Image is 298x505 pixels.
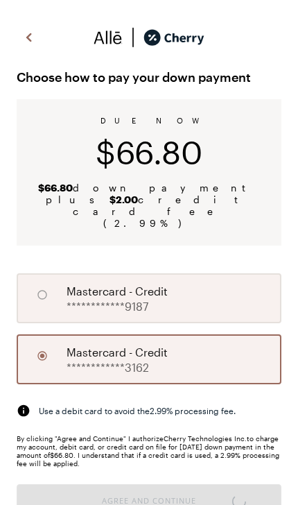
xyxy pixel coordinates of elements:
img: svg%3e [17,404,30,418]
span: mastercard - credit [67,283,168,300]
span: Choose how to pay your down payment [17,66,281,88]
img: cherry_black_logo-DrOE_MJI.svg [143,27,204,48]
b: $2.00 [109,194,138,205]
img: svg%3e [94,27,123,48]
span: Use a debit card to avoid the 2.99 % processing fee. [39,404,236,417]
span: plus credit card fee ( 2.99 %) [33,194,265,229]
span: down payment [38,182,260,194]
div: By clicking "Agree and Continue" I authorize Cherry Technologies Inc. to charge my account, debit... [17,434,281,468]
img: svg%3e [21,27,37,48]
span: DUE NOW [100,116,198,125]
span: mastercard - credit [67,344,168,361]
b: $66.80 [38,182,73,194]
span: $66.80 [96,133,202,171]
img: svg%3e [123,27,143,48]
